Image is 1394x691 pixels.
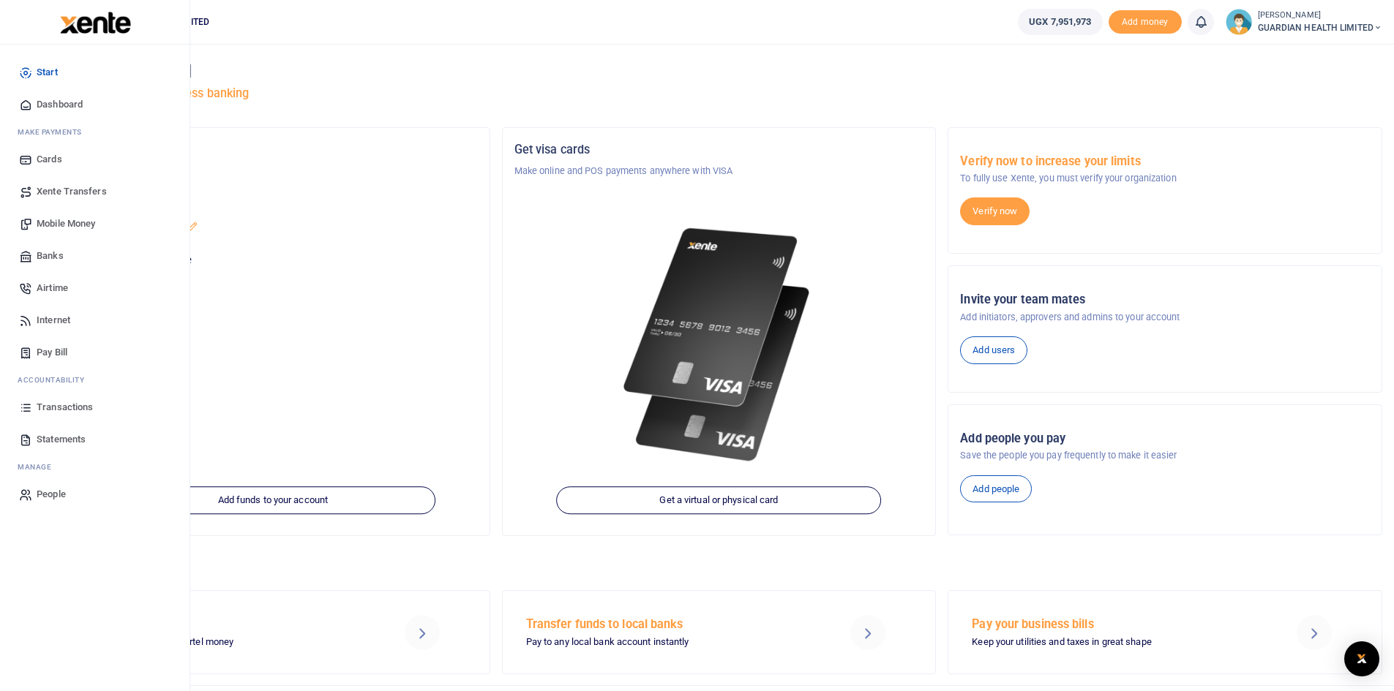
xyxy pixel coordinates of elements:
[12,121,178,143] li: M
[960,197,1030,225] a: Verify now
[1109,10,1182,34] span: Add money
[68,271,478,286] h5: UGX 7,951,973
[37,216,95,231] span: Mobile Money
[37,313,70,328] span: Internet
[1226,9,1252,35] img: profile-user
[960,475,1032,503] a: Add people
[37,487,66,502] span: People
[972,617,1259,632] h5: Pay your business bills
[12,391,178,423] a: Transactions
[1344,641,1379,676] div: Open Intercom Messenger
[1109,15,1182,26] a: Add money
[12,88,178,121] a: Dashboard
[56,86,1382,101] h5: Welcome to better business banking
[1109,10,1182,34] li: Toup your wallet
[12,272,178,304] a: Airtime
[68,164,478,178] p: GUARDIAN HEALTH LIMITED
[960,171,1370,186] p: To fully use Xente, you must verify your organization
[514,164,924,178] p: Make online and POS payments anywhere with VISA
[68,143,478,157] h5: Organization
[960,448,1370,463] p: Save the people you pay frequently to make it easier
[12,56,178,88] a: Start
[37,281,68,295] span: Airtime
[37,400,93,415] span: Transactions
[948,590,1382,673] a: Pay your business bills Keep your utilities and taxes in great shape
[110,487,435,515] a: Add funds to your account
[12,143,178,175] a: Cards
[526,635,813,650] p: Pay to any local bank account instantly
[68,199,478,214] h5: Account
[514,143,924,157] h5: Get visa cards
[12,208,178,240] a: Mobile Money
[960,154,1370,169] h5: Verify now to increase your limits
[1258,10,1382,22] small: [PERSON_NAME]
[80,635,367,650] p: MTN mobile money and Airtel money
[37,97,83,112] span: Dashboard
[12,423,178,456] a: Statements
[12,456,178,478] li: M
[37,184,107,199] span: Xente Transfers
[12,240,178,272] a: Banks
[37,65,58,80] span: Start
[56,555,1382,571] h4: Make a transaction
[526,617,813,632] h5: Transfer funds to local banks
[972,635,1259,650] p: Keep your utilities and taxes in great shape
[29,374,84,385] span: countability
[1258,21,1382,34] span: GUARDIAN HEALTH LIMITED
[37,432,86,447] span: Statements
[960,336,1027,364] a: Add users
[12,304,178,336] a: Internet
[68,221,478,235] p: GUARDIAN HEALTH LIMITED
[1029,15,1091,29] span: UGX 7,951,973
[25,461,52,472] span: anage
[60,12,131,34] img: logo-large
[25,127,82,137] span: ake Payments
[12,369,178,391] li: Ac
[37,345,67,360] span: Pay Bill
[80,617,367,632] h5: Send Mobile Money
[960,310,1370,325] p: Add initiators, approvers and admins to your account
[1226,9,1382,35] a: profile-user [PERSON_NAME] GUARDIAN HEALTH LIMITED
[557,487,882,515] a: Get a virtual or physical card
[37,249,64,263] span: Banks
[56,63,1382,79] h4: Hello [PERSON_NAME]
[960,431,1370,446] h5: Add people you pay
[56,590,490,673] a: Send Mobile Money MTN mobile money and Airtel money
[617,214,822,477] img: xente-_physical_cards.png
[12,336,178,369] a: Pay Bill
[502,590,937,673] a: Transfer funds to local banks Pay to any local bank account instantly
[1012,9,1108,35] li: Wallet ballance
[68,253,478,268] p: Your current account balance
[37,152,62,167] span: Cards
[59,16,131,27] a: logo-small logo-large logo-large
[960,292,1370,307] h5: Invite your team mates
[12,175,178,208] a: Xente Transfers
[1018,9,1102,35] a: UGX 7,951,973
[12,478,178,510] a: People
